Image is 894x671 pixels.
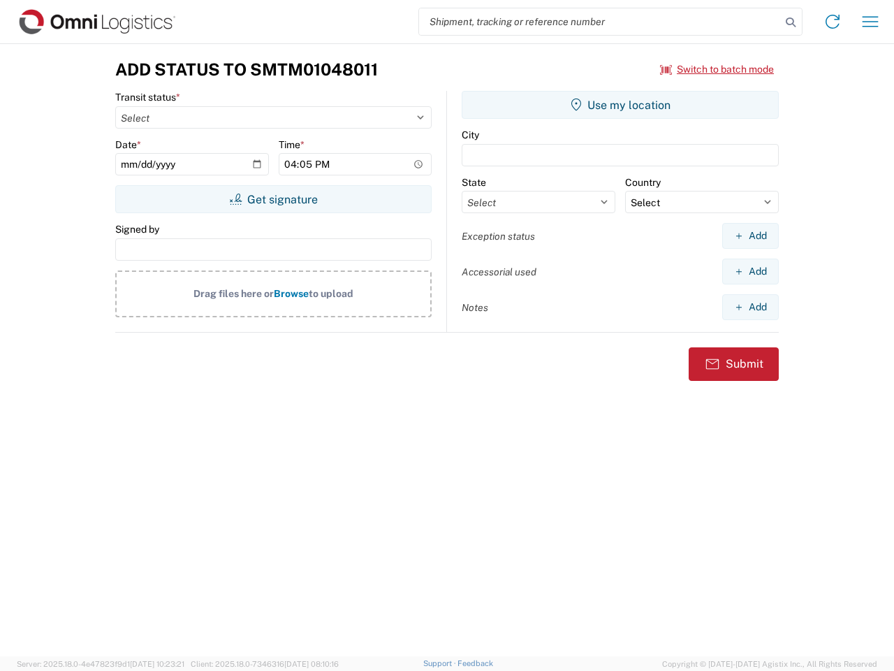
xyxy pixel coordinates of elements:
button: Get signature [115,185,432,213]
label: Time [279,138,305,151]
h3: Add Status to SMTM01048011 [115,59,378,80]
button: Use my location [462,91,779,119]
span: Browse [274,288,309,299]
span: [DATE] 10:23:21 [130,660,184,668]
label: State [462,176,486,189]
label: Country [625,176,661,189]
span: Client: 2025.18.0-7346316 [191,660,339,668]
a: Feedback [457,659,493,668]
button: Submit [689,347,779,381]
span: Copyright © [DATE]-[DATE] Agistix Inc., All Rights Reserved [662,658,877,670]
label: Notes [462,301,488,314]
label: Exception status [462,230,535,243]
button: Switch to batch mode [660,58,774,81]
button: Add [722,294,779,320]
span: Server: 2025.18.0-4e47823f9d1 [17,660,184,668]
label: Transit status [115,91,180,103]
span: Drag files here or [193,288,274,299]
span: [DATE] 08:10:16 [284,660,339,668]
a: Support [423,659,458,668]
label: Date [115,138,141,151]
label: City [462,129,479,141]
button: Add [722,223,779,249]
span: to upload [309,288,353,299]
input: Shipment, tracking or reference number [419,8,781,35]
label: Signed by [115,223,159,236]
button: Add [722,259,779,284]
label: Accessorial used [462,266,536,278]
